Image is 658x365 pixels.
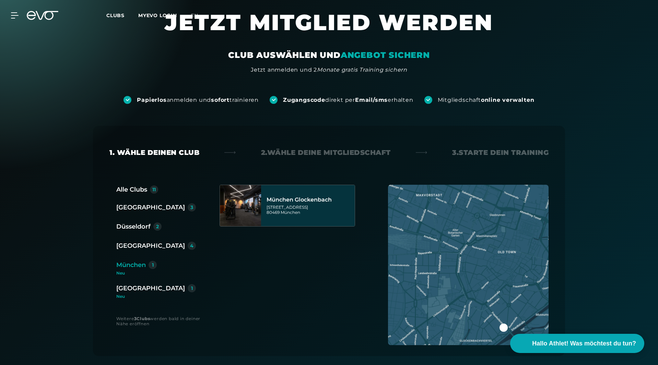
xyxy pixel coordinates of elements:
button: Hallo Athlet! Was möchtest du tun? [510,334,644,353]
div: München Glockenbach [267,196,353,203]
a: Clubs [106,12,138,19]
div: Jetzt anmelden und 2 [251,66,407,74]
div: Alle Clubs [116,185,147,194]
div: CLUB AUSWÄHLEN UND [228,50,430,61]
strong: Zugangscode [283,97,325,103]
img: map [388,185,549,345]
em: ANGEBOT SICHERN [341,50,430,60]
div: 4 [190,243,193,248]
div: Neu [116,271,201,275]
a: MYEVO LOGIN [138,12,177,19]
div: [GEOGRAPHIC_DATA] [116,283,185,293]
div: direkt per erhalten [283,96,413,104]
strong: online verwalten [481,97,534,103]
span: Hallo Athlet! Was möchtest du tun? [532,339,636,348]
div: anmelden und trainieren [137,96,259,104]
strong: 3 [134,316,137,321]
div: Neu [116,294,196,299]
div: 2. Wähle deine Mitgliedschaft [261,148,391,157]
span: en [191,12,198,19]
strong: Clubs [137,316,150,321]
div: 1. Wähle deinen Club [109,148,199,157]
strong: Papierlos [137,97,166,103]
strong: Email/sms [355,97,388,103]
em: Monate gratis Training sichern [317,66,407,73]
span: Clubs [106,12,125,19]
div: 3. Starte dein Training [452,148,549,157]
div: [GEOGRAPHIC_DATA] [116,241,185,251]
strong: sofort [211,97,230,103]
div: 1 [191,286,193,291]
div: München [116,260,146,270]
div: Düsseldorf [116,222,151,231]
a: en [191,12,207,20]
div: 1 [152,263,154,267]
img: München Glockenbach [220,185,261,226]
div: 3 [190,205,193,210]
div: [STREET_ADDRESS] 80469 München [267,205,353,215]
div: Mitgliedschaft [438,96,534,104]
div: Weitere werden bald in deiner Nähe eröffnen [116,316,206,326]
div: 11 [152,187,156,192]
div: 2 [156,224,159,229]
div: [GEOGRAPHIC_DATA] [116,203,185,212]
